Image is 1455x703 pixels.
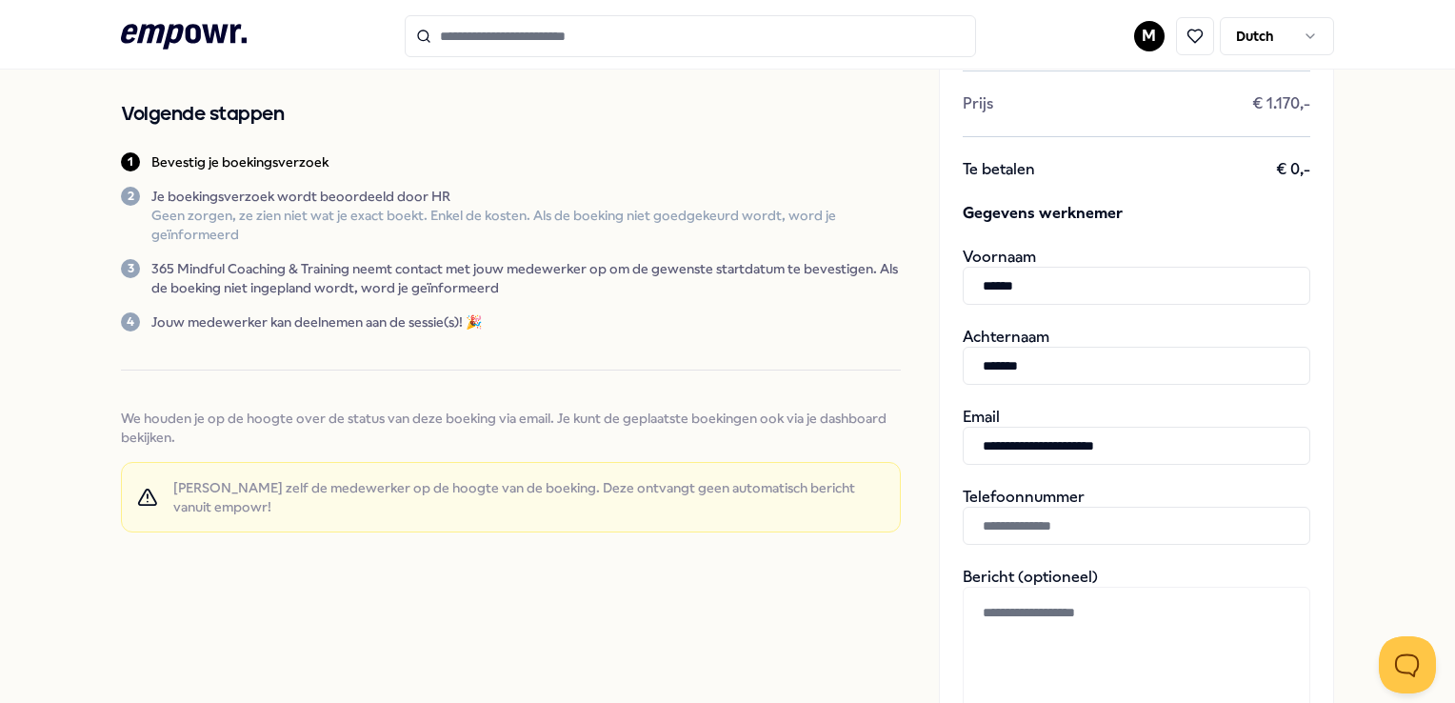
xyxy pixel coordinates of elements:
[963,94,993,113] span: Prijs
[963,328,1310,385] div: Achternaam
[121,99,900,130] h2: Volgende stappen
[963,408,1310,465] div: Email
[1276,160,1310,179] span: € 0,-
[151,206,900,244] p: Geen zorgen, ze zien niet wat je exact boekt. Enkel de kosten. Als de boeking niet goedgekeurd wo...
[121,152,140,171] div: 1
[151,259,900,297] p: 365 Mindful Coaching & Training neemt contact met jouw medewerker op om de gewenste startdatum te...
[121,187,140,206] div: 2
[963,488,1310,545] div: Telefoonnummer
[121,259,140,278] div: 3
[405,15,976,57] input: Search for products, categories or subcategories
[173,478,885,516] span: [PERSON_NAME] zelf de medewerker op de hoogte van de boeking. Deze ontvangt geen automatisch beri...
[963,248,1310,305] div: Voornaam
[151,187,900,206] p: Je boekingsverzoek wordt beoordeeld door HR
[1252,94,1310,113] span: € 1.170,-
[151,152,329,171] p: Bevestig je boekingsverzoek
[121,409,900,447] span: We houden je op de hoogte over de status van deze boeking via email. Je kunt de geplaatste boekin...
[151,312,482,331] p: Jouw medewerker kan deelnemen aan de sessie(s)! 🎉
[963,202,1310,225] span: Gegevens werknemer
[1379,636,1436,693] iframe: Help Scout Beacon - Open
[121,312,140,331] div: 4
[963,160,1035,179] span: Te betalen
[1134,21,1165,51] button: M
